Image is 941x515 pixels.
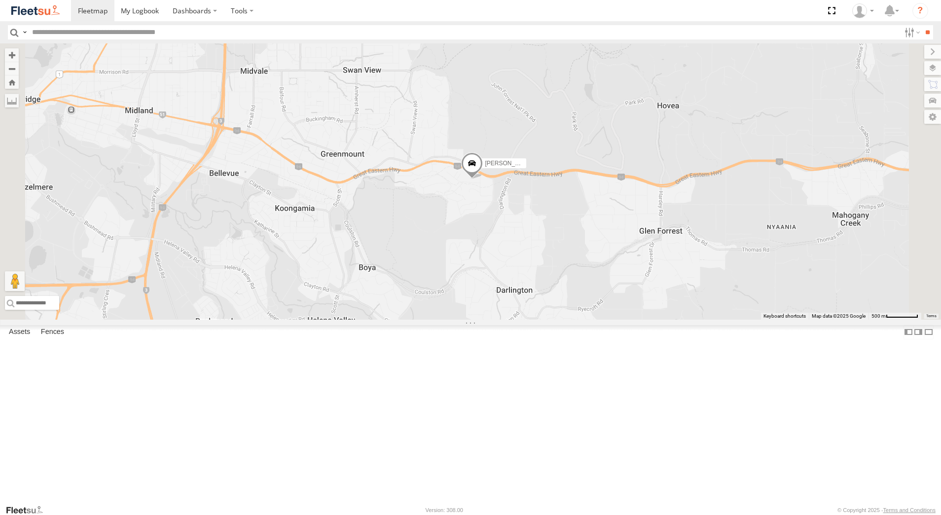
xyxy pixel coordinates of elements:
label: Map Settings [924,110,941,124]
label: Search Query [21,25,29,39]
button: Zoom Home [5,75,19,89]
label: Search Filter Options [901,25,922,39]
img: fleetsu-logo-horizontal.svg [10,4,61,17]
span: 500 m [871,313,886,319]
label: Measure [5,94,19,108]
label: Dock Summary Table to the Right [913,325,923,339]
div: TheMaker Systems [849,3,877,18]
a: Visit our Website [5,505,51,515]
button: Map scale: 500 m per 62 pixels [869,313,921,320]
label: Assets [4,325,35,339]
label: Fences [36,325,69,339]
a: Terms and Conditions [883,507,936,513]
div: © Copyright 2025 - [837,507,936,513]
label: Dock Summary Table to the Left [904,325,913,339]
i: ? [912,3,928,19]
button: Zoom out [5,62,19,75]
span: [PERSON_NAME] - 1EVQ862 [485,160,564,167]
button: Zoom in [5,48,19,62]
a: Terms (opens in new tab) [926,314,937,318]
button: Drag Pegman onto the map to open Street View [5,271,25,291]
span: Map data ©2025 Google [812,313,866,319]
button: Keyboard shortcuts [763,313,806,320]
label: Hide Summary Table [924,325,934,339]
div: Version: 308.00 [426,507,463,513]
